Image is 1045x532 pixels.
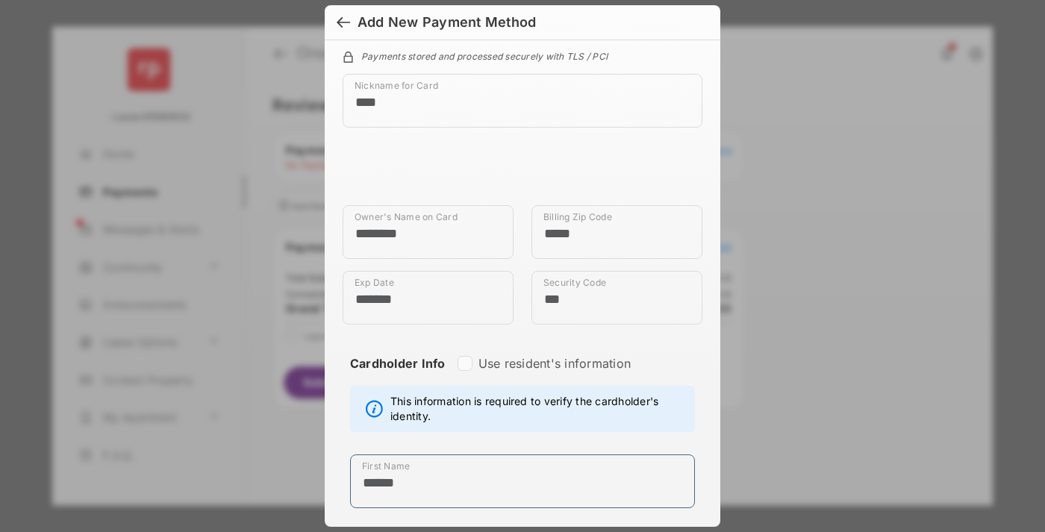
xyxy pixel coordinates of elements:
strong: Cardholder Info [350,356,446,398]
div: Payments stored and processed securely with TLS / PCI [343,48,702,62]
span: This information is required to verify the cardholder's identity. [390,394,687,424]
label: Use resident's information [478,356,631,371]
div: Add New Payment Method [358,14,536,31]
iframe: Credit card field [343,140,702,205]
